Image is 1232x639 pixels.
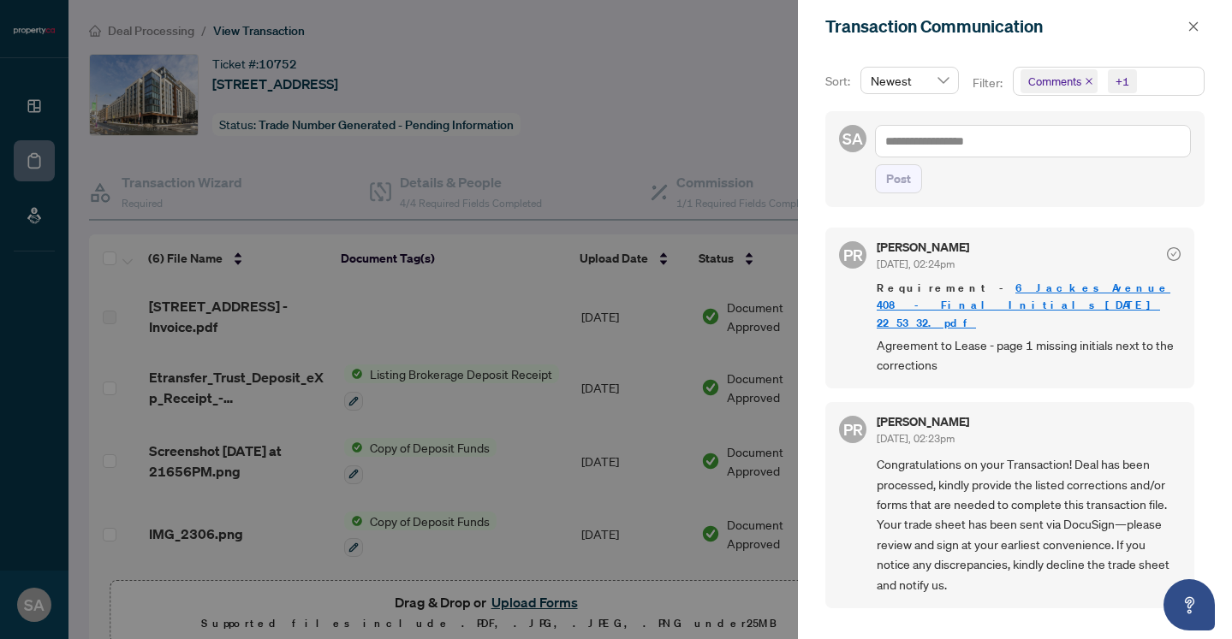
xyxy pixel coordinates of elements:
span: SA [842,127,863,151]
span: Congratulations on your Transaction! Deal has been processed, kindly provide the listed correctio... [877,454,1181,595]
span: Newest [871,68,949,93]
h5: [PERSON_NAME] [877,416,969,428]
button: Post [875,164,922,193]
span: check-circle [1167,247,1181,261]
p: Filter: [973,74,1005,92]
span: close [1085,77,1093,86]
button: Open asap [1164,579,1215,630]
div: +1 [1116,73,1129,90]
span: Comments [1021,69,1098,93]
span: PR [843,243,863,267]
span: [DATE], 02:24pm [877,257,955,270]
h5: [PERSON_NAME] [877,241,969,253]
a: 6 Jackes Avenue 408 - Final Initials_[DATE] 22_53_32.pdf [877,281,1170,329]
p: Sort: [825,72,854,91]
span: [DATE], 02:23pm [877,432,955,445]
span: Agreement to Lease - page 1 missing initials next to the corrections [877,335,1181,376]
span: PR [843,417,863,441]
span: close [1187,21,1199,33]
div: Transaction Communication [825,14,1182,39]
span: Comments [1028,73,1081,90]
span: Requirement - [877,280,1181,331]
